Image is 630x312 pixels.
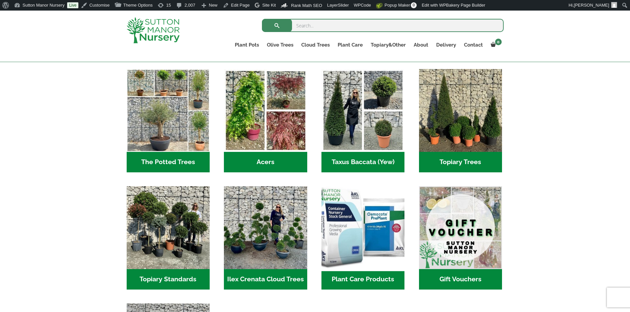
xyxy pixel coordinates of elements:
[460,40,487,50] a: Contact
[419,69,502,172] a: Visit product category Topiary Trees
[495,39,502,45] span: 0
[319,184,407,271] img: Home - food and soil
[127,17,180,43] img: logo
[127,69,210,172] a: Visit product category The Potted Trees
[334,40,367,50] a: Plant Care
[262,19,504,32] input: Search...
[321,69,404,152] img: Home - Untitled Project
[321,152,404,172] h2: Taxus Baccata (Yew)
[224,69,307,152] img: Home - Untitled Project 4
[263,40,297,50] a: Olive Trees
[127,186,210,290] a: Visit product category Topiary Standards
[487,40,504,50] a: 0
[419,186,502,290] a: Visit product category Gift Vouchers
[321,69,404,172] a: Visit product category Taxus Baccata (Yew)
[262,3,276,8] span: Site Kit
[224,186,307,269] img: Home - 9CE163CB 973F 4905 8AD5 A9A890F87D43
[574,3,609,8] span: [PERSON_NAME]
[419,269,502,290] h2: Gift Vouchers
[127,186,210,269] img: Home - IMG 5223
[224,269,307,290] h2: Ilex Crenata Cloud Trees
[419,69,502,152] img: Home - C8EC7518 C483 4BAA AA61 3CAAB1A4C7C4 1 201 a
[231,40,263,50] a: Plant Pots
[410,40,432,50] a: About
[224,186,307,290] a: Visit product category Ilex Crenata Cloud Trees
[321,186,404,290] a: Visit product category Plant Care Products
[127,69,210,152] img: Home - new coll
[67,2,78,8] a: Live
[291,3,322,8] span: Rank Math SEO
[297,40,334,50] a: Cloud Trees
[367,40,410,50] a: Topiary&Other
[127,269,210,290] h2: Topiary Standards
[321,269,404,290] h2: Plant Care Products
[224,152,307,172] h2: Acers
[127,152,210,172] h2: The Potted Trees
[419,186,502,269] img: Home - MAIN
[419,152,502,172] h2: Topiary Trees
[432,40,460,50] a: Delivery
[411,2,417,8] span: 0
[224,69,307,172] a: Visit product category Acers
